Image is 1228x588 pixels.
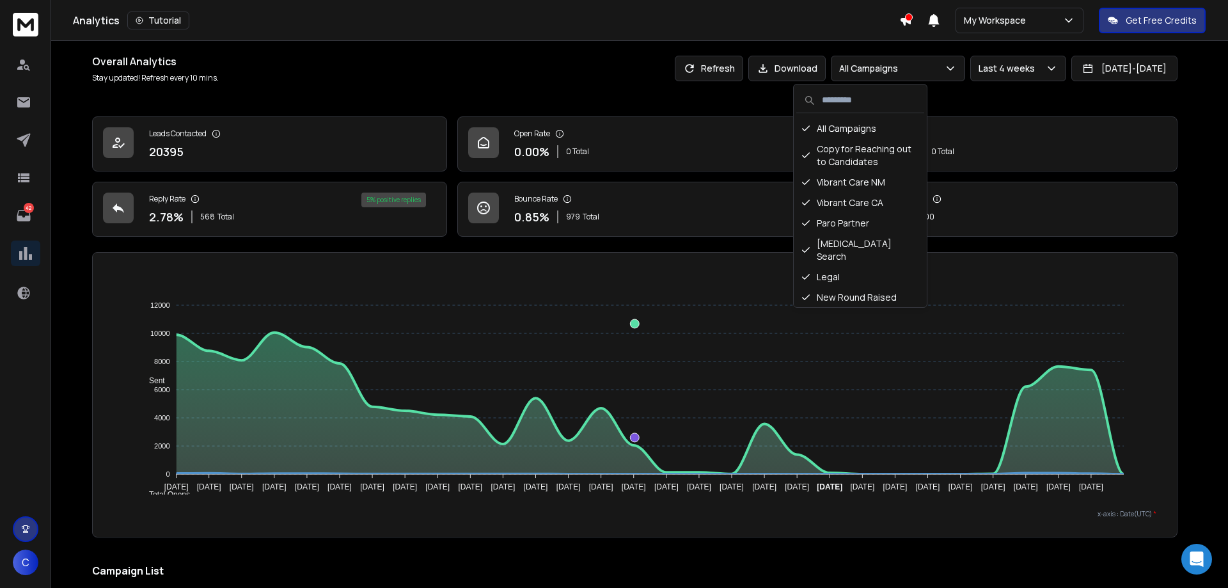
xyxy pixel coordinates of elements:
p: 2.78 % [149,208,184,226]
button: Tutorial [127,12,189,29]
tspan: [DATE] [164,482,188,491]
span: Total [583,212,599,222]
span: 568 [200,212,215,222]
h2: Campaign List [92,563,1177,578]
tspan: 10000 [150,330,170,337]
tspan: [DATE] [262,482,287,491]
p: Stay updated! Refresh every 10 mins. [92,73,219,83]
p: Last 4 weeks [979,62,1040,75]
tspan: [DATE] [654,482,679,491]
div: Paro Partner [796,213,924,234]
tspan: [DATE] [785,482,809,491]
tspan: [DATE] [851,482,875,491]
p: 20395 [149,143,184,161]
div: Copy for Reaching out to Candidates [796,139,924,172]
p: 0.00 % [514,143,549,161]
tspan: 2000 [154,442,169,450]
tspan: 12000 [150,301,170,309]
tspan: [DATE] [1046,482,1071,491]
tspan: [DATE] [687,482,711,491]
span: Total Opens [139,490,190,499]
tspan: [DATE] [458,482,482,491]
tspan: 8000 [154,358,169,365]
p: My Workspace [964,14,1031,27]
tspan: [DATE] [197,482,221,491]
div: 5 % positive replies [361,193,426,207]
p: x-axis : Date(UTC) [113,509,1156,519]
tspan: [DATE] [720,482,744,491]
tspan: [DATE] [883,482,908,491]
div: All Campaigns [796,118,924,139]
tspan: [DATE] [295,482,319,491]
div: New Round Raised [796,287,924,308]
tspan: [DATE] [491,482,515,491]
tspan: [DATE] [360,482,384,491]
div: [MEDICAL_DATA] Search [796,234,924,267]
p: Reply Rate [149,194,185,204]
tspan: 6000 [154,386,169,393]
span: C [13,550,38,575]
tspan: [DATE] [393,482,417,491]
tspan: [DATE] [817,482,842,491]
tspan: [DATE] [327,482,352,491]
tspan: [DATE] [425,482,450,491]
tspan: [DATE] [916,482,940,491]
p: 0 Total [566,147,589,157]
tspan: [DATE] [622,482,646,491]
h1: Overall Analytics [92,54,219,69]
p: Open Rate [514,129,550,139]
tspan: [DATE] [981,482,1005,491]
p: Refresh [701,62,735,75]
tspan: [DATE] [230,482,254,491]
span: Total [217,212,234,222]
tspan: [DATE] [1079,482,1103,491]
p: Leads Contacted [149,129,207,139]
p: 0.85 % [514,208,549,226]
tspan: [DATE] [524,482,548,491]
p: All Campaigns [839,62,903,75]
tspan: [DATE] [1014,482,1038,491]
tspan: 4000 [154,414,169,422]
span: Sent [139,376,165,385]
div: Vibrant Care NM [796,172,924,193]
p: Get Free Credits [1126,14,1197,27]
tspan: [DATE] [752,482,776,491]
span: 979 [566,212,580,222]
div: Open Intercom Messenger [1181,544,1212,575]
p: 42 [24,203,34,213]
button: [DATE]-[DATE] [1071,56,1177,81]
tspan: [DATE] [556,482,581,491]
div: Vibrant Care CA [796,193,924,213]
tspan: [DATE] [589,482,613,491]
p: 0 Total [931,147,954,157]
p: Bounce Rate [514,194,558,204]
p: Download [775,62,817,75]
div: Analytics [73,12,899,29]
tspan: [DATE] [949,482,973,491]
div: Legal [796,267,924,287]
tspan: 0 [166,470,169,478]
